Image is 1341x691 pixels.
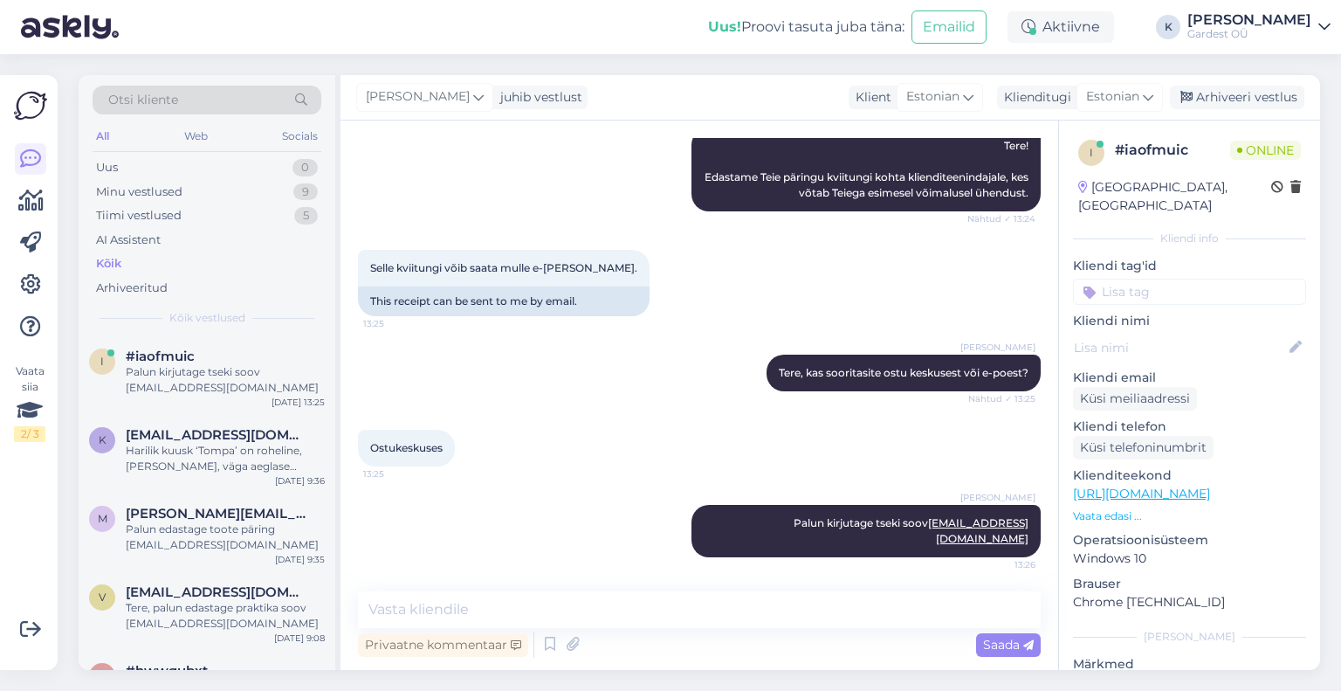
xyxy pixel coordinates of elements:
a: [URL][DOMAIN_NAME] [1073,486,1210,501]
div: Tiimi vestlused [96,207,182,225]
div: [DATE] 13:25 [272,396,325,409]
p: Operatsioonisüsteem [1073,531,1306,549]
div: Kõik [96,255,121,273]
div: Küsi meiliaadressi [1073,387,1197,411]
div: 2 / 3 [14,426,45,442]
div: Vaata siia [14,363,45,442]
span: 13:25 [363,467,429,480]
p: Märkmed [1073,655,1306,674]
a: [PERSON_NAME]Gardest OÜ [1187,13,1331,41]
span: Estonian [1086,87,1139,107]
p: Kliendi nimi [1073,312,1306,330]
div: Web [181,125,211,148]
div: Arhiveeri vestlus [1170,86,1304,109]
span: i [1090,146,1093,159]
span: Saada [983,637,1034,653]
p: Brauser [1073,575,1306,593]
div: Proovi tasuta juba täna: [708,17,904,38]
p: Kliendi email [1073,369,1306,387]
span: [PERSON_NAME] [960,491,1035,504]
span: K [99,433,107,446]
span: h [98,669,107,682]
span: 13:25 [363,317,429,330]
div: [PERSON_NAME] [1187,13,1311,27]
div: [PERSON_NAME] [1073,629,1306,645]
span: Kõik vestlused [169,310,245,326]
span: Otsi kliente [108,91,178,109]
span: [PERSON_NAME] [960,341,1035,354]
span: Nähtud ✓ 13:24 [967,212,1035,225]
span: Tere, kas sooritasite ostu keskusest või e-poest? [779,366,1028,379]
span: i [100,355,104,368]
div: Privaatne kommentaar [358,633,528,657]
div: Tere, palun edastage praktika soov [EMAIL_ADDRESS][DOMAIN_NAME] [126,600,325,632]
b: Uus! [708,18,741,35]
p: Klienditeekond [1073,466,1306,485]
span: m [98,512,107,525]
div: [DATE] 9:08 [274,632,325,645]
div: All [93,125,113,148]
div: Harilik kuusk ‘Tompa’ on roheline, [PERSON_NAME], väga aeglase kasvuline: [URL][DOMAIN_NAME][PERS... [126,443,325,474]
div: Socials [279,125,321,148]
span: Selle kviitungi võib saata mulle e-[PERSON_NAME]. [370,261,637,274]
button: Emailid [911,10,987,44]
p: Vaata edasi ... [1073,508,1306,524]
span: V [99,591,106,604]
div: Arhiveeritud [96,280,168,297]
div: Palun kirjutage tseki soov [EMAIL_ADDRESS][DOMAIN_NAME] [126,364,325,396]
div: This receipt can be sent to me by email. [358,287,650,316]
span: merle.koop@icloud.co [126,506,307,522]
span: 13:26 [970,558,1035,571]
p: Kliendi tag'id [1073,257,1306,275]
span: #hwwqubxt [126,663,208,679]
span: Online [1230,141,1301,160]
span: Ostukeskuses [370,441,443,454]
span: Estonian [906,87,959,107]
div: juhib vestlust [493,88,582,107]
a: [EMAIL_ADDRESS][DOMAIN_NAME] [928,516,1028,545]
div: Aktiivne [1007,11,1114,43]
input: Lisa nimi [1074,338,1286,357]
p: Chrome [TECHNICAL_ID] [1073,593,1306,612]
p: Windows 10 [1073,549,1306,568]
div: 5 [294,207,318,225]
div: Palun edastage toote päring [EMAIL_ADDRESS][DOMAIN_NAME] [126,522,325,553]
span: [PERSON_NAME] [366,87,470,107]
input: Lisa tag [1073,279,1306,305]
span: Veronikadadasheva91@gmail.com [126,584,307,600]
div: [GEOGRAPHIC_DATA], [GEOGRAPHIC_DATA] [1078,178,1271,215]
div: K [1156,15,1180,39]
div: [DATE] 9:35 [275,553,325,566]
div: Klienditugi [997,88,1071,107]
span: Nähtud ✓ 13:25 [968,392,1035,405]
div: [DATE] 9:36 [275,474,325,487]
div: Minu vestlused [96,183,182,201]
div: 9 [293,183,318,201]
div: Gardest OÜ [1187,27,1311,41]
span: #iaofmuic [126,349,195,364]
span: Palun kirjutage tseki soov [794,516,1028,545]
div: Klient [849,88,891,107]
div: Kliendi info [1073,231,1306,246]
p: Kliendi telefon [1073,418,1306,436]
span: Kadrimannik@hotmail.com [126,427,307,443]
div: AI Assistent [96,231,161,249]
div: Küsi telefoninumbrit [1073,436,1214,460]
img: Askly Logo [14,89,47,122]
div: Uus [96,159,118,176]
div: # iaofmuic [1115,140,1230,161]
div: 0 [292,159,318,176]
